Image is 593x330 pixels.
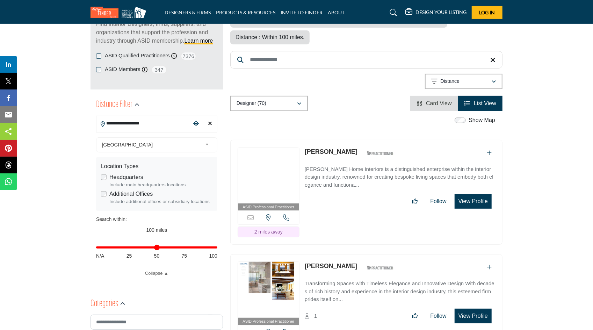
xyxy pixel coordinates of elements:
button: Like listing [408,309,422,323]
label: Show Map [469,116,495,124]
a: ASID Professional Practitioner [238,148,299,211]
img: Site Logo [91,7,150,18]
label: ASID Qualified Practitioners [105,52,170,60]
button: View Profile [455,309,492,323]
div: DESIGN YOUR LISTING [405,8,467,17]
button: Like listing [408,194,422,208]
p: Distance [441,78,460,85]
span: 2 miles away [254,229,283,235]
div: Location Types [101,162,212,171]
span: Card View [426,100,452,106]
button: Follow [426,309,451,323]
p: Douglas Greiwe [305,261,357,271]
span: [GEOGRAPHIC_DATA] [102,141,203,149]
a: Learn more [185,38,213,44]
button: Designer (70) [230,96,308,111]
a: INVITE TO FINDER [281,9,323,15]
span: ASID Professional Practitioner [243,318,294,324]
a: ABOUT [328,9,345,15]
input: Search Location [96,117,191,130]
span: 100 miles [146,227,167,233]
span: 7376 [181,52,196,60]
h5: DESIGN YOUR LISTING [415,9,467,15]
span: ASID Professional Practitioner [243,204,294,210]
a: PRODUCTS & RESOURCES [216,9,275,15]
span: 100 [209,252,217,260]
span: Distance : Within 100 miles. [236,34,304,40]
span: 347 [151,65,167,74]
a: Add To List [487,150,492,156]
div: Clear search location [205,116,215,131]
img: Douglas Greiwe [238,262,299,318]
input: Search Category [91,315,223,330]
input: ASID Members checkbox [96,67,101,72]
h2: Categories [91,298,118,310]
a: ASID Professional Practitioner [238,262,299,325]
div: Choose your current location [191,116,201,131]
p: Find Interior Designers, firms, suppliers, and organizations that support the profession and indu... [96,20,217,45]
div: Followers [305,312,317,320]
a: [PERSON_NAME] [305,148,357,155]
p: Designer (70) [237,100,266,107]
button: Log In [472,6,502,19]
img: ASID Qualified Practitioners Badge Icon [364,149,396,158]
img: ASID Qualified Practitioners Badge Icon [364,263,396,272]
a: View Card [417,100,452,106]
span: 1 [314,313,317,319]
button: Distance [425,74,502,89]
a: Add To List [487,264,492,270]
a: [PERSON_NAME] Home Interiors is a distinguished enterprise within the interior design industry, r... [305,161,495,189]
span: 50 [154,252,160,260]
a: Search [383,7,402,18]
a: DESIGNERS & FIRMS [165,9,211,15]
button: View Profile [455,194,492,209]
p: Transforming Spaces with Timeless Elegance and Innovative Design With decades of rich history and... [305,280,495,303]
div: Search within: [96,216,217,223]
h2: Distance Filter [96,99,132,111]
input: Search Keyword [230,51,502,69]
a: Collapse ▲ [96,270,217,277]
a: [PERSON_NAME] [305,263,357,270]
span: N/A [96,252,104,260]
label: Headquarters [109,173,143,181]
span: Log In [479,9,495,15]
span: 25 [126,252,132,260]
li: Card View [410,96,458,111]
button: Follow [426,194,451,208]
p: John Harrison [305,147,357,157]
p: [PERSON_NAME] Home Interiors is a distinguished enterprise within the interior design industry, r... [305,165,495,189]
div: Include main headquarters locations [109,181,212,188]
label: ASID Members [105,65,140,73]
input: ASID Qualified Practitioners checkbox [96,53,101,59]
label: Additional Offices [109,190,153,198]
span: List View [474,100,496,106]
span: 75 [182,252,187,260]
img: John Harrison [238,148,299,203]
a: View List [464,100,496,106]
li: List View [458,96,502,111]
a: Transforming Spaces with Timeless Elegance and Innovative Design With decades of rich history and... [305,275,495,303]
div: Include additional offices or subsidiary locations [109,198,212,205]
